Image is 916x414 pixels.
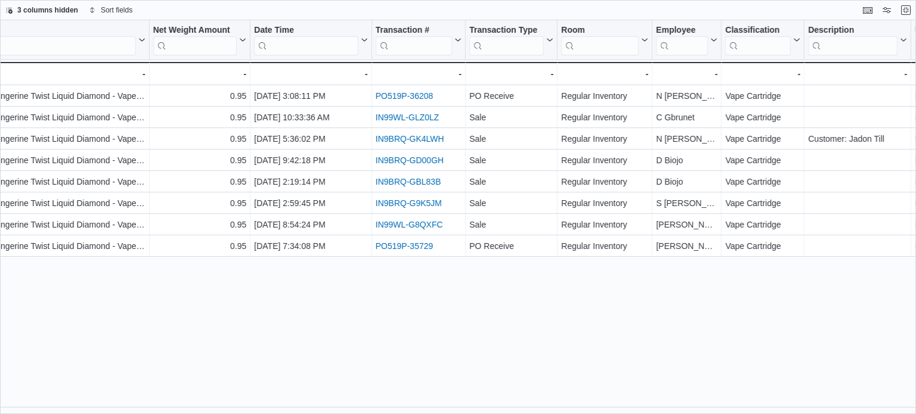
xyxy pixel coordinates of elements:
[153,67,247,81] div: -
[84,3,137,17] button: Sort fields
[725,67,800,81] div: -
[561,217,648,232] div: Regular Inventory
[469,25,553,55] button: Transaction Type
[561,132,648,146] div: Regular Inventory
[656,110,717,124] div: C Gbrunet
[656,25,708,36] div: Employee
[153,25,237,36] div: Net Weight Amount
[656,132,717,146] div: N [PERSON_NAME]
[725,175,800,189] div: Vape Cartridge
[153,175,247,189] div: 0.95
[254,217,367,232] div: [DATE] 8:54:24 PM
[376,241,434,251] a: PO519P-35729
[880,3,894,17] button: Display options
[101,5,132,15] span: Sort fields
[561,25,639,36] div: Room
[469,25,544,55] div: Transaction Type
[725,196,800,210] div: Vape Cartridge
[254,25,367,55] button: Date Time
[376,91,434,101] a: PO519P-36208
[469,132,553,146] div: Sale
[725,25,791,55] div: Classification
[254,153,367,167] div: [DATE] 9:42:18 PM
[469,175,553,189] div: Sale
[561,25,648,55] button: Room
[153,110,247,124] div: 0.95
[376,113,440,122] a: IN99WL-GLZ0LZ
[376,67,462,81] div: -
[153,196,247,210] div: 0.95
[656,89,717,103] div: N [PERSON_NAME]
[469,239,553,253] div: PO Receive
[153,217,247,232] div: 0.95
[469,67,553,81] div: -
[153,153,247,167] div: 0.95
[656,217,717,232] div: [PERSON_NAME]
[376,25,452,55] div: Transaction # URL
[254,196,367,210] div: [DATE] 2:59:45 PM
[469,25,544,36] div: Transaction Type
[725,25,800,55] button: Classification
[725,132,800,146] div: Vape Cartridge
[254,132,367,146] div: [DATE] 5:36:02 PM
[861,3,875,17] button: Keyboard shortcuts
[153,132,247,146] div: 0.95
[376,25,462,55] button: Transaction #
[1,3,83,17] button: 3 columns hidden
[254,25,358,55] div: Date Time
[376,220,443,229] a: IN99WL-G8QXFC
[725,89,800,103] div: Vape Cartridge
[808,25,898,36] div: Description
[254,175,367,189] div: [DATE] 2:19:14 PM
[656,25,708,55] div: Employee
[254,67,367,81] div: -
[656,239,717,253] div: [PERSON_NAME]
[808,132,907,146] div: Customer: Jadon Till
[469,110,553,124] div: Sale
[254,110,367,124] div: [DATE] 10:33:36 AM
[469,196,553,210] div: Sale
[725,217,800,232] div: Vape Cartridge
[561,110,648,124] div: Regular Inventory
[656,153,717,167] div: D Biojo
[656,196,717,210] div: S [PERSON_NAME]
[561,196,648,210] div: Regular Inventory
[254,239,367,253] div: [DATE] 7:34:08 PM
[153,89,247,103] div: 0.95
[469,89,553,103] div: PO Receive
[376,198,442,208] a: IN9BRQ-G9K5JM
[376,25,452,36] div: Transaction #
[561,89,648,103] div: Regular Inventory
[656,175,717,189] div: D Biojo
[376,155,444,165] a: IN9BRQ-GD00GH
[17,5,78,15] span: 3 columns hidden
[725,25,791,36] div: Classification
[153,25,237,55] div: Net Weight Amount
[469,217,553,232] div: Sale
[561,153,648,167] div: Regular Inventory
[656,67,717,81] div: -
[808,67,907,81] div: -
[469,153,553,167] div: Sale
[561,67,648,81] div: -
[254,25,358,36] div: Date Time
[153,25,247,55] button: Net Weight Amount
[808,25,907,55] button: Description
[725,153,800,167] div: Vape Cartridge
[899,3,913,17] button: Exit fullscreen
[254,89,367,103] div: [DATE] 3:08:11 PM
[656,25,717,55] button: Employee
[808,25,898,55] div: Description
[376,134,444,144] a: IN9BRQ-GK4LWH
[561,175,648,189] div: Regular Inventory
[561,239,648,253] div: Regular Inventory
[153,239,247,253] div: 0.95
[561,25,639,55] div: Room
[725,110,800,124] div: Vape Cartridge
[376,177,441,186] a: IN9BRQ-GBL83B
[725,239,800,253] div: Vape Cartridge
